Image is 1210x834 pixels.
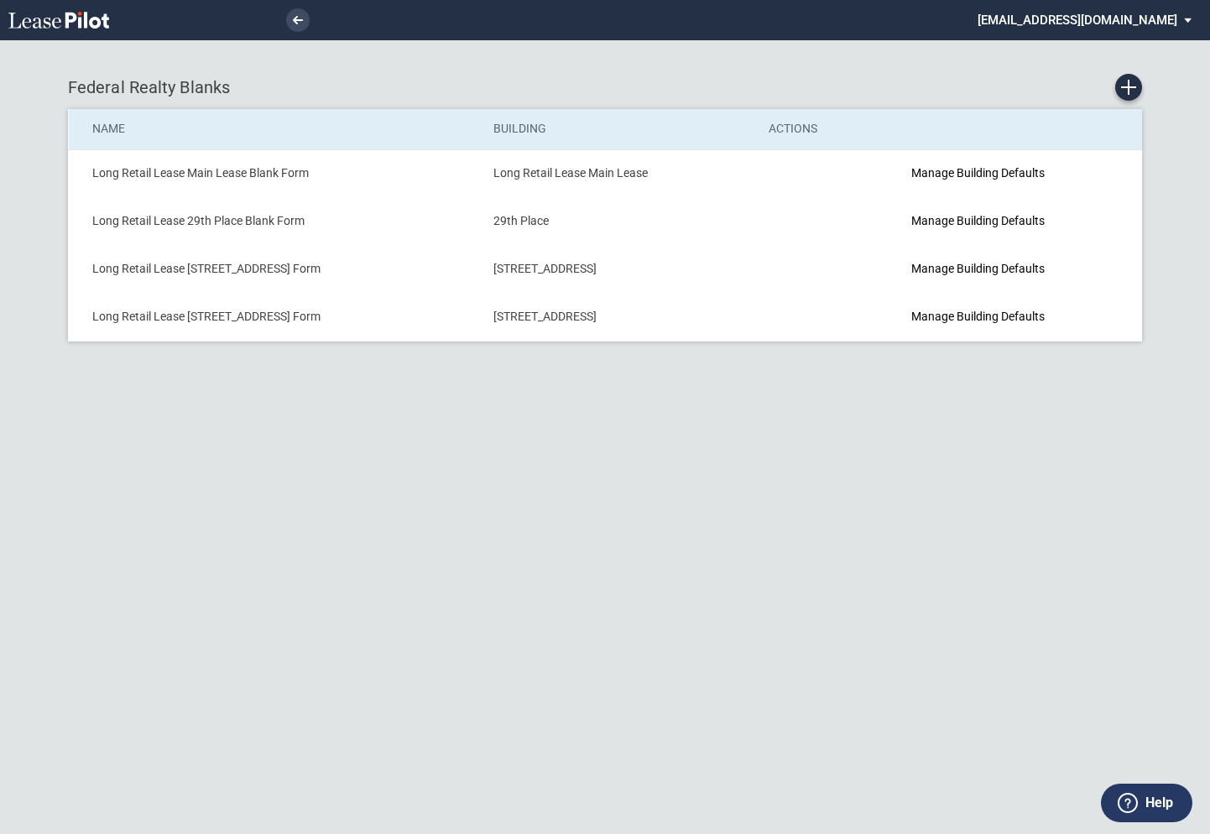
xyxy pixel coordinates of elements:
[69,245,482,293] td: Long Retail Lease [STREET_ADDRESS] Form
[911,310,1045,323] a: Manage Building Defaults
[1101,784,1192,822] button: Help
[69,197,482,245] td: Long Retail Lease 29th Place Blank Form
[911,262,1045,275] a: Manage Building Defaults
[69,149,482,197] td: Long Retail Lease Main Lease Blank Form
[911,214,1045,227] a: Manage Building Defaults
[482,149,757,197] td: Long Retail Lease Main Lease
[757,109,900,149] th: Actions
[69,293,482,341] td: Long Retail Lease [STREET_ADDRESS] Form
[1115,74,1142,101] a: Create new Blank Form
[911,166,1045,180] a: Manage Building Defaults
[69,109,482,149] th: Name
[482,293,757,341] td: [STREET_ADDRESS]
[482,245,757,293] td: [STREET_ADDRESS]
[1145,792,1173,814] label: Help
[68,74,1142,101] div: Federal Realty Blanks
[482,109,757,149] th: Building
[482,197,757,245] td: 29th Place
